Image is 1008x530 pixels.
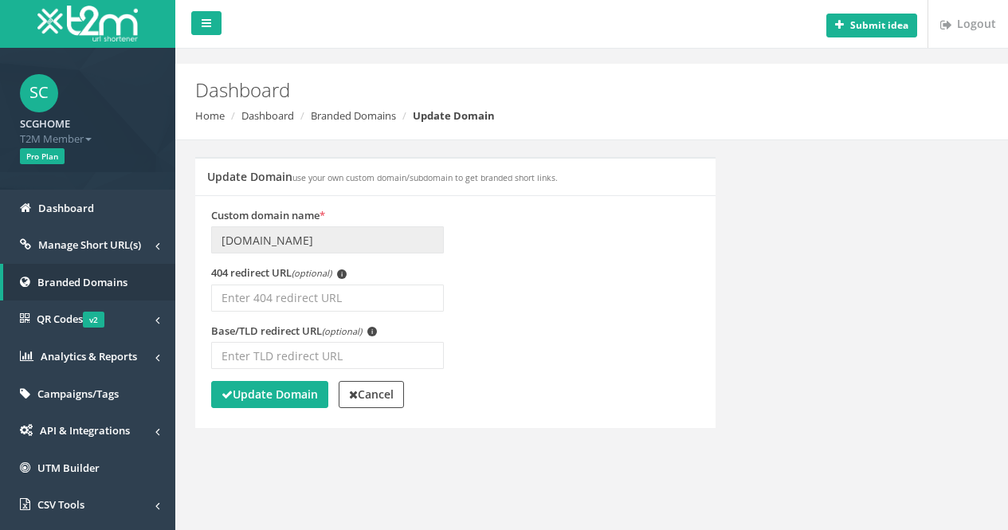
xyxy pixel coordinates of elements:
b: Submit idea [850,18,908,32]
span: UTM Builder [37,461,100,475]
strong: Cancel [349,387,394,402]
span: API & Integrations [40,423,130,438]
a: Branded Domains [311,108,396,123]
label: 404 redirect URL [211,265,347,281]
input: Enter domain name [211,226,444,253]
small: use your own custom domain/subdomain to get branded short links. [292,172,558,183]
span: v2 [83,312,104,328]
input: Enter 404 redirect URL [211,285,444,312]
h5: Update Domain [207,171,558,183]
span: SC [20,74,58,112]
span: Campaigns/Tags [37,387,119,401]
span: CSV Tools [37,497,84,512]
em: (optional) [292,267,331,279]
strong: SCGHOME [20,116,70,131]
input: Enter TLD redirect URL [211,342,444,369]
span: i [367,327,377,336]
span: Manage Short URL(s) [38,238,141,252]
span: Branded Domains [37,275,127,289]
strong: Update Domain [222,387,318,402]
button: Submit idea [826,14,917,37]
span: Dashboard [38,201,94,215]
strong: Update Domain [413,108,495,123]
a: SCGHOME T2M Member [20,112,155,146]
h2: Dashboard [195,80,852,100]
img: T2M [37,6,138,41]
a: Home [195,108,225,123]
span: T2M Member [20,132,155,147]
a: Dashboard [241,108,294,123]
span: Pro Plan [20,148,65,164]
span: QR Codes [37,312,104,326]
a: Cancel [339,381,404,408]
label: Custom domain name [211,208,325,223]
em: (optional) [322,325,362,337]
span: Analytics & Reports [41,349,137,363]
span: i [337,269,347,279]
button: Update Domain [211,381,328,408]
label: Base/TLD redirect URL [211,324,377,339]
